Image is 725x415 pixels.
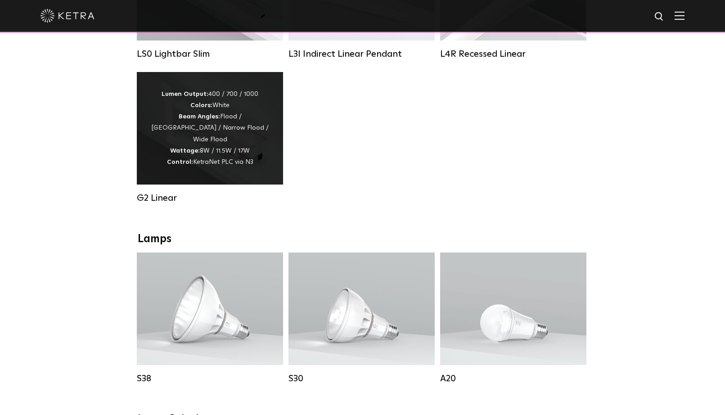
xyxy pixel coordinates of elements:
a: A20 Lumen Output:600 / 800Colors:White / BlackBase Type:E26 Edison Base / GU24Beam Angles:Omni-Di... [440,253,586,383]
div: L4R Recessed Linear [440,49,586,59]
div: A20 [440,373,586,384]
strong: Wattage: [170,148,200,154]
div: G2 Linear [137,193,283,203]
div: S30 [288,373,435,384]
div: Lamps [138,233,588,246]
strong: Colors: [190,102,212,108]
div: S38 [137,373,283,384]
a: G2 Linear Lumen Output:400 / 700 / 1000Colors:WhiteBeam Angles:Flood / [GEOGRAPHIC_DATA] / Narrow... [137,72,283,203]
a: S38 Lumen Output:1100Colors:White / BlackBase Type:E26 Edison Base / GU24Beam Angles:10° / 25° / ... [137,253,283,383]
img: Hamburger%20Nav.svg [675,11,684,20]
div: 400 / 700 / 1000 White Flood / [GEOGRAPHIC_DATA] / Narrow Flood / Wide Flood 8W / 11.5W / 17W Ket... [150,89,270,168]
a: S30 Lumen Output:1100Colors:White / BlackBase Type:E26 Edison Base / GU24Beam Angles:15° / 25° / ... [288,253,435,383]
img: ketra-logo-2019-white [41,9,95,23]
div: L3I Indirect Linear Pendant [288,49,435,59]
strong: Beam Angles: [179,113,220,120]
img: search icon [654,11,665,23]
strong: Lumen Output: [162,91,208,97]
strong: Control: [167,159,193,165]
div: LS0 Lightbar Slim [137,49,283,59]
